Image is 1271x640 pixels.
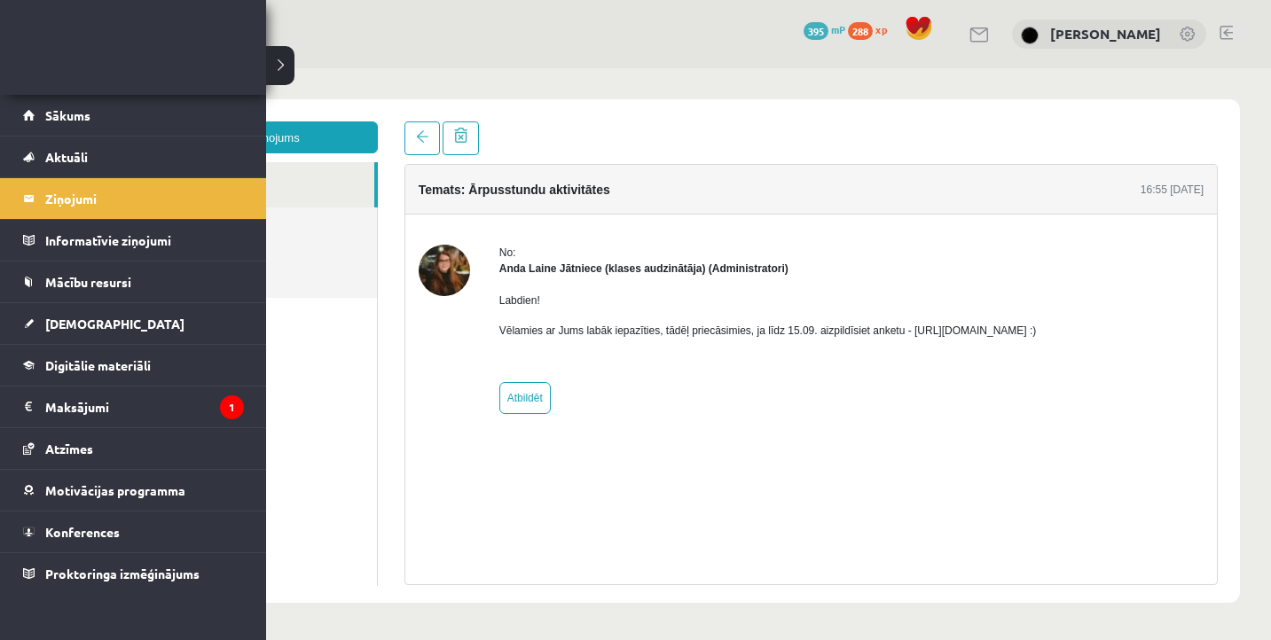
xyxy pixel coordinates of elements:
[848,22,873,40] span: 288
[23,95,244,136] a: Sākums
[804,22,845,36] a: 395 mP
[45,482,185,498] span: Motivācijas programma
[45,107,90,123] span: Sākums
[45,441,93,457] span: Atzīmes
[45,524,120,540] span: Konferences
[23,178,244,219] a: Ziņojumi
[45,178,244,219] legend: Ziņojumi
[23,553,244,594] a: Proktoringa izmēģinājums
[428,224,966,240] p: Labdien!
[875,22,887,36] span: xp
[220,395,244,419] i: 1
[804,22,828,40] span: 395
[53,94,303,139] a: Ienākošie
[23,345,244,386] a: Digitālie materiāli
[428,194,718,207] strong: Anda Laine Jātniece (klases audzinātāja) (Administratori)
[45,274,131,290] span: Mācību resursi
[53,184,306,230] a: Dzēstie
[23,511,244,552] a: Konferences
[428,254,966,270] p: Vēlamies ar Jums labāk iepazīties, tādēļ priecāsimies, ja līdz 15.09. aizpildīsiet anketu - [URL]...
[428,176,966,192] div: No:
[53,53,307,85] a: Jauns ziņojums
[348,114,539,129] h4: Temats: Ārpusstundu aktivitātes
[1021,27,1039,44] img: Amanda Solvita Hodasēviča
[45,357,151,373] span: Digitālie materiāli
[831,22,845,36] span: mP
[20,31,161,75] a: Rīgas 1. Tālmācības vidusskola
[428,314,480,346] a: Atbildēt
[45,316,184,332] span: [DEMOGRAPHIC_DATA]
[23,303,244,344] a: [DEMOGRAPHIC_DATA]
[23,220,244,261] a: Informatīvie ziņojumi
[1050,25,1161,43] a: [PERSON_NAME]
[45,566,200,581] span: Proktoringa izmēģinājums
[23,261,244,302] a: Mācību resursi
[45,220,244,261] legend: Informatīvie ziņojumi
[53,139,306,184] a: Nosūtītie
[45,149,88,165] span: Aktuāli
[1070,113,1133,129] div: 16:55 [DATE]
[23,386,244,427] a: Maksājumi1
[348,176,399,228] img: Anda Laine Jātniece (klases audzinātāja)
[848,22,896,36] a: 288 xp
[23,428,244,469] a: Atzīmes
[23,470,244,511] a: Motivācijas programma
[45,386,244,427] legend: Maksājumi
[23,137,244,177] a: Aktuāli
